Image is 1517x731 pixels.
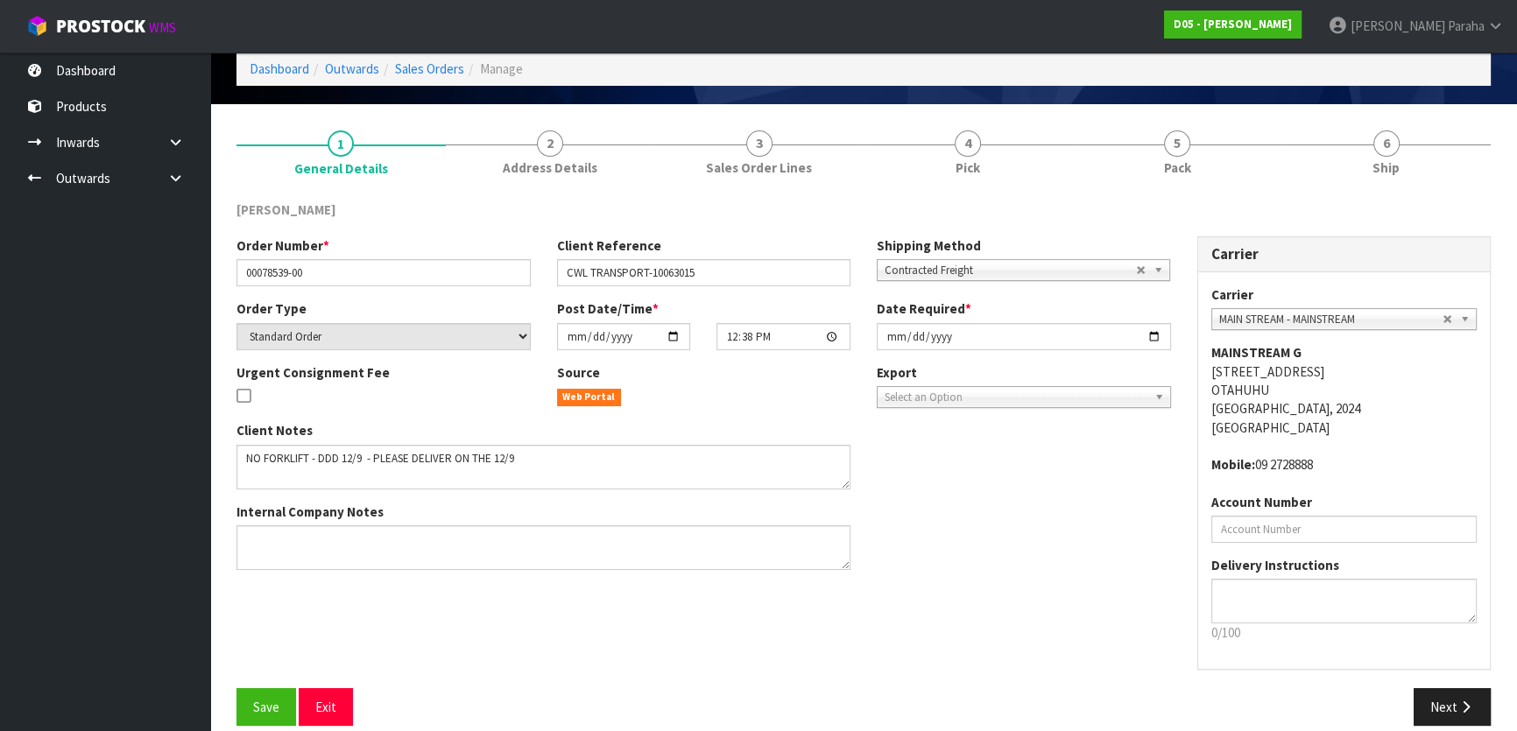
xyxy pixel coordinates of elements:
[1211,516,1478,543] input: Account Number
[1211,455,1478,474] address: 09 2728888
[557,363,600,382] label: Source
[1448,18,1485,34] span: Paraha
[236,236,329,255] label: Order Number
[1174,17,1292,32] strong: D05 - [PERSON_NAME]
[236,421,313,439] label: Client Notes
[149,19,176,36] small: WMS
[885,260,1136,281] span: Contracted Freight
[557,259,851,286] input: Client Reference
[877,363,917,382] label: Export
[1219,309,1443,330] span: MAIN STREAM - MAINSTREAM
[236,688,296,726] button: Save
[236,363,390,382] label: Urgent Consignment Fee
[253,699,279,715] span: Save
[294,159,388,178] span: General Details
[503,158,597,177] span: Address Details
[1164,130,1190,157] span: 5
[1164,158,1191,177] span: Pack
[325,60,379,77] a: Outwards
[537,130,563,157] span: 2
[1211,623,1478,642] p: 0/100
[299,688,353,726] button: Exit
[1372,158,1400,177] span: Ship
[557,389,622,406] span: Web Portal
[1164,11,1302,39] a: D05 - [PERSON_NAME]
[1414,688,1491,726] button: Next
[1211,344,1302,361] strong: MAINSTREAM G
[1211,493,1312,511] label: Account Number
[1373,130,1400,157] span: 6
[1211,285,1253,304] label: Carrier
[56,15,145,38] span: ProStock
[236,503,384,521] label: Internal Company Notes
[236,259,531,286] input: Order Number
[885,387,1147,408] span: Select an Option
[557,299,659,318] label: Post Date/Time
[956,158,980,177] span: Pick
[480,60,523,77] span: Manage
[395,60,464,77] a: Sales Orders
[1211,556,1339,574] label: Delivery Instructions
[26,15,48,37] img: cube-alt.png
[877,299,971,318] label: Date Required
[557,236,661,255] label: Client Reference
[1211,343,1478,437] address: [STREET_ADDRESS] OTAHUHU [GEOGRAPHIC_DATA], 2024 [GEOGRAPHIC_DATA]
[236,201,336,218] span: [PERSON_NAME]
[1211,246,1478,263] h3: Carrier
[1351,18,1445,34] span: [PERSON_NAME]
[955,130,981,157] span: 4
[746,130,773,157] span: 3
[236,299,307,318] label: Order Type
[328,130,354,157] span: 1
[706,158,812,177] span: Sales Order Lines
[250,60,309,77] a: Dashboard
[1211,456,1255,473] strong: mobile
[877,236,981,255] label: Shipping Method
